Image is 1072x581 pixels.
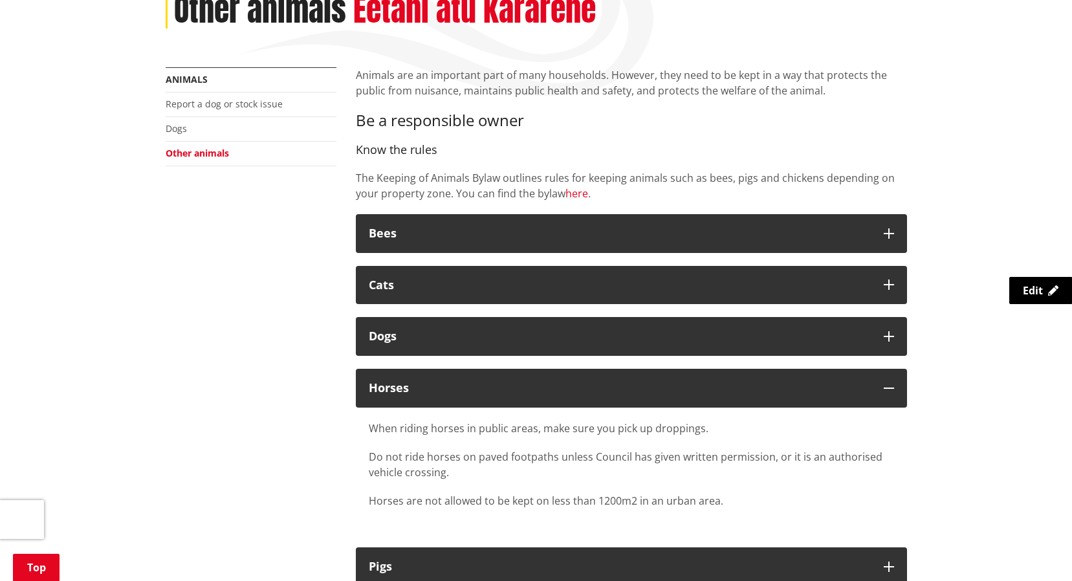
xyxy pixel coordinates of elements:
div: Bees [369,227,871,240]
button: Horses [356,369,907,408]
h4: Know the rules [356,143,907,157]
a: Dogs [166,122,187,135]
p: Do not ride horses on paved footpaths unless Council has given written permission, or it is an au... [369,449,894,480]
a: Report a dog or stock issue [166,98,283,110]
p: Animals are an important part of many households. However, they need to be kept in a way that pro... [356,67,907,98]
div: Horses [369,382,871,395]
a: Animals [166,73,208,85]
button: Dogs [356,317,907,356]
div: Pigs [369,560,871,573]
h3: Be a responsible owner [356,111,907,130]
p: The Keeping of Animals Bylaw outlines rules for keeping animals such as bees, pigs and chickens d... [356,170,907,201]
p: When riding horses in public areas, make sure you pick up droppings. [369,421,894,436]
span: Edit [1023,283,1043,298]
a: Top [13,554,60,581]
button: Cats [356,266,907,305]
span: Horses are not allowed to be kept on less than 1200m2 in an urban area. [369,494,723,508]
a: Edit [1009,277,1072,304]
iframe: Messenger Launcher [1012,527,1059,573]
a: here [565,186,588,201]
a: Other animals [166,147,229,159]
div: Dogs [369,330,871,343]
div: Cats [369,279,871,292]
button: Bees [356,214,907,253]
